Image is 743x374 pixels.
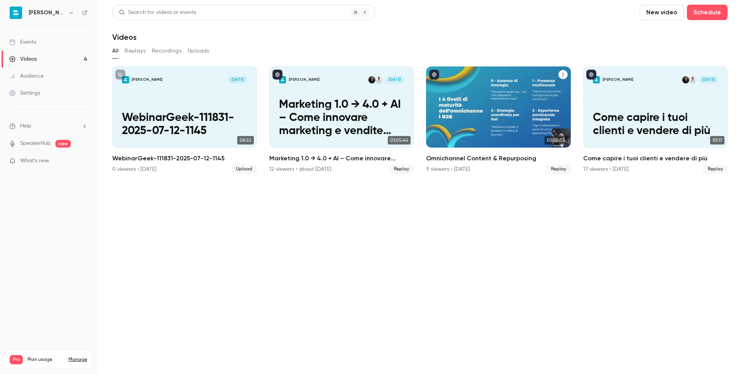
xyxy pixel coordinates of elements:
[228,76,247,83] span: [DATE]
[115,70,125,80] button: unpublished
[152,45,181,57] button: Recordings
[544,136,568,144] span: 01:00:55
[640,5,684,20] button: New video
[68,357,87,363] a: Manage
[237,136,254,144] span: 58:55
[112,32,137,42] h1: Videos
[593,76,600,83] img: Come capire i tuoi clienti e vendere di più
[112,165,156,173] div: 0 viewers • [DATE]
[32,49,38,55] img: tab_domain_overview_orange.svg
[112,45,118,57] button: All
[78,158,87,165] iframe: Noticeable Trigger
[9,55,37,63] div: Videos
[78,49,84,55] img: tab_keywords_by_traffic_grey.svg
[583,154,728,163] h2: Come capire i tuoi clienti e vendere di più
[9,89,40,97] div: Settings
[429,70,439,80] button: published
[55,140,71,148] span: new
[586,70,596,80] button: published
[703,165,728,174] span: Replay
[426,165,470,173] div: 9 viewers • [DATE]
[9,38,36,46] div: Events
[269,66,414,174] li: Marketing 1.0 → 4.0 + AI – Come innovare marketing e vendite con gli strumenti giusti
[132,77,163,82] p: [PERSON_NAME]
[119,8,196,17] div: Search for videos or events
[125,45,146,57] button: Replays
[375,76,383,83] img: Giovanni Repola
[385,76,404,83] span: [DATE]
[682,76,690,83] img: Davide Berardino
[583,165,628,173] div: 17 viewers • [DATE]
[20,157,49,165] span: What's new
[112,66,728,174] ul: Videos
[710,136,724,144] span: 59:17
[426,154,571,163] h2: Omnichannel Content & Repurposing
[269,66,414,174] a: Marketing 1.0 → 4.0 + AI – Come innovare marketing e vendite con gli strumenti giusti[PERSON_NAME...
[22,12,38,19] div: v 4.0.25
[272,70,282,80] button: published
[546,165,571,174] span: Replay
[583,66,728,174] a: Come capire i tuoi clienti e vendere di più[PERSON_NAME]Giovanni RepolaDavide Berardino[DATE]Come...
[20,139,51,148] a: SpeakerHub
[112,66,257,174] a: WebinarGeek-111831-2025-07-12-1145[PERSON_NAME][DATE]WebinarGeek-111831-2025-07-12-114558:55Webin...
[9,122,87,130] li: help-dropdown-opener
[389,165,414,174] span: Replay
[426,66,571,174] a: 01:00:55Omnichannel Content & Repurposing9 viewers • [DATE]Replay
[10,7,22,19] img: Bryan srl
[86,49,128,54] div: Keyword (traffico)
[388,136,411,144] span: 01:05:44
[112,154,257,163] h2: WebinarGeek-111831-2025-07-12-1145
[12,20,19,26] img: website_grey.svg
[122,112,247,138] p: WebinarGeek-111831-2025-07-12-1145
[231,165,257,174] span: Upload
[20,122,31,130] span: Help
[122,76,129,83] img: WebinarGeek-111831-2025-07-12-1145
[687,5,728,20] button: Schedule
[112,66,257,174] li: WebinarGeek-111831-2025-07-12-1145
[41,49,59,54] div: Dominio
[27,357,64,363] span: Plan usage
[10,355,23,364] span: Pro
[583,66,728,174] li: Come capire i tuoi clienti e vendere di più
[29,9,65,17] h6: [PERSON_NAME]
[426,66,571,174] li: Omnichannel Content & Repurposing
[269,154,414,163] h2: Marketing 1.0 → 4.0 + AI – Come innovare marketing e vendite con gli strumenti [PERSON_NAME]
[269,165,331,173] div: 12 viewers • about [DATE]
[188,45,209,57] button: Uploads
[12,12,19,19] img: logo_orange.svg
[593,112,718,138] p: Come capire i tuoi clienti e vendere di più
[279,99,404,138] p: Marketing 1.0 → 4.0 + AI – Come innovare marketing e vendite con gli strumenti [PERSON_NAME]
[368,76,376,83] img: Davide Berardino
[112,5,728,369] section: Videos
[603,77,633,82] p: [PERSON_NAME]
[20,20,111,26] div: [PERSON_NAME]: [DOMAIN_NAME]
[9,72,44,80] div: Audience
[279,76,286,83] img: Marketing 1.0 → 4.0 + AI – Come innovare marketing e vendite con gli strumenti giusti
[689,76,697,83] img: Giovanni Repola
[289,77,320,82] p: [PERSON_NAME]
[699,76,718,83] span: [DATE]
